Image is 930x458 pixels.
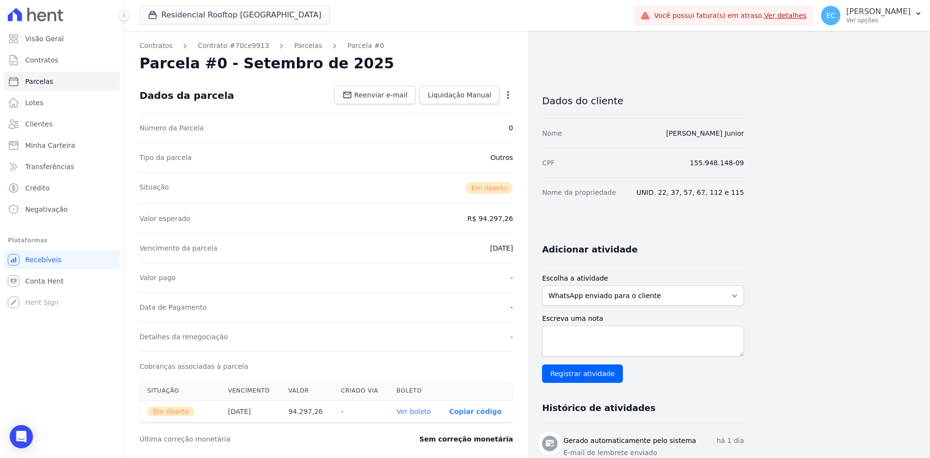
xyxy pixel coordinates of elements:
dd: UNID. 22, 37, 57, 67, 112 e 115 [636,188,744,197]
dd: 0 [509,123,513,133]
p: [PERSON_NAME] [846,7,911,16]
a: Ver detalhes [764,12,807,19]
h3: Dados do cliente [542,95,744,107]
a: Ver boleto [397,408,431,415]
a: Recebíveis [4,250,120,269]
th: - [333,401,389,423]
dt: Valor pago [139,273,176,283]
dd: - [511,302,513,312]
h3: Histórico de atividades [542,402,655,414]
a: Crédito [4,178,120,198]
span: Liquidação Manual [428,90,491,100]
a: Conta Hent [4,271,120,291]
button: Residencial Rooftop [GEOGRAPHIC_DATA] [139,6,330,24]
dd: - [511,273,513,283]
a: Parcela #0 [347,41,384,51]
a: Transferências [4,157,120,176]
span: Contratos [25,55,58,65]
a: Minha Carteira [4,136,120,155]
dd: R$ 94.297,26 [467,214,513,223]
th: Valor [280,381,333,401]
p: há 1 dia [716,436,744,446]
button: Copiar código [449,408,501,415]
dt: Valor esperado [139,214,190,223]
a: Parcelas [294,41,322,51]
a: Visão Geral [4,29,120,48]
th: Boleto [389,381,442,401]
dt: Número da Parcela [139,123,204,133]
dd: [DATE] [490,243,513,253]
dt: Última correção monetária [139,434,360,444]
span: Lotes [25,98,44,108]
th: [DATE] [220,401,281,423]
a: Clientes [4,114,120,134]
span: Transferências [25,162,74,172]
span: Clientes [25,119,52,129]
span: Minha Carteira [25,141,75,150]
h2: Parcela #0 - Setembro de 2025 [139,55,394,72]
span: Você possui fatura(s) em atraso. [654,11,806,21]
a: Contratos [139,41,172,51]
dt: Vencimento da parcela [139,243,217,253]
dt: Detalhes da renegociação [139,332,228,342]
th: Situação [139,381,220,401]
p: Ver opções [846,16,911,24]
input: Registrar atividade [542,364,623,383]
span: Recebíveis [25,255,62,265]
th: Vencimento [220,381,281,401]
a: Liquidação Manual [419,86,499,104]
label: Escolha a atividade [542,273,744,284]
span: Crédito [25,183,50,193]
a: Contrato #70ce9913 [198,41,269,51]
dt: CPF [542,158,555,168]
h3: Gerado automaticamente pelo sistema [563,436,696,446]
a: Contratos [4,50,120,70]
a: Lotes [4,93,120,112]
dt: Nome [542,128,562,138]
span: Conta Hent [25,276,63,286]
dt: Tipo da parcela [139,153,192,162]
dd: - [511,332,513,342]
th: Criado via [333,381,389,401]
div: Dados da parcela [139,90,234,101]
dd: Outros [490,153,513,162]
dt: Cobranças associadas à parcela [139,362,248,371]
span: Negativação [25,205,68,214]
span: Reenviar e-mail [354,90,407,100]
label: Escreva uma nota [542,314,744,324]
dt: Data de Pagamento [139,302,207,312]
a: Reenviar e-mail [334,86,416,104]
dd: Sem correção monetária [419,434,513,444]
dt: Situação [139,182,169,194]
dd: 155.948.148-09 [690,158,744,168]
nav: Breadcrumb [139,41,513,51]
p: E-mail de lembrete enviado [563,448,744,458]
dt: Nome da propriedade [542,188,616,197]
a: Negativação [4,200,120,219]
th: 94.297,26 [280,401,333,423]
div: Open Intercom Messenger [10,425,33,448]
a: [PERSON_NAME] Junior [666,129,744,137]
span: Visão Geral [25,34,64,44]
span: EC [826,12,836,19]
a: Parcelas [4,72,120,91]
div: Plataformas [8,235,116,246]
span: Parcelas [25,77,53,86]
h3: Adicionar atividade [542,244,637,255]
span: Em Aberto [465,182,513,194]
span: Em Aberto [147,407,195,416]
button: EC [PERSON_NAME] Ver opções [813,2,930,29]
